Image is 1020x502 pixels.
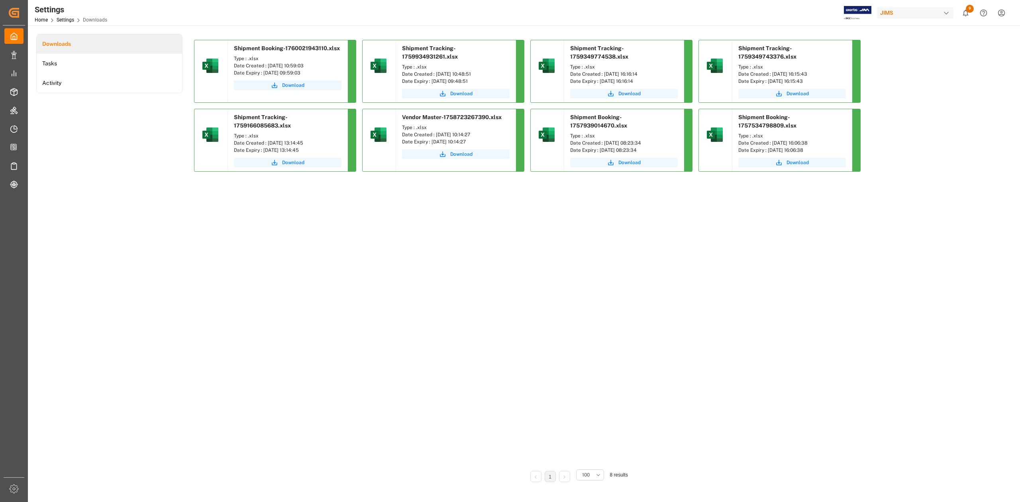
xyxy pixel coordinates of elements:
div: Date Expiry : [DATE] 13:14:45 [234,147,341,154]
div: Type : .xlsx [570,63,678,71]
button: Download [234,158,341,167]
img: microsoft-excel-2019--v1.png [201,125,220,144]
button: Download [570,158,678,167]
div: Date Created : [DATE] 16:06:38 [738,139,846,147]
span: 8 results [610,472,628,478]
div: Date Expiry : [DATE] 09:59:03 [234,69,341,76]
button: Download [402,149,510,159]
button: Help Center [975,4,993,22]
li: 1 [545,471,556,482]
button: Download [738,89,846,98]
img: microsoft-excel-2019--v1.png [537,125,556,144]
div: Date Expiry : [DATE] 10:14:27 [402,138,510,145]
div: Date Created : [DATE] 10:14:27 [402,131,510,138]
span: Shipment Booking-1757534798809.xlsx [738,114,796,129]
div: Date Created : [DATE] 08:23:34 [570,139,678,147]
a: Tasks [37,54,182,73]
div: Date Created : [DATE] 16:16:14 [570,71,678,78]
span: Download [282,159,304,166]
img: microsoft-excel-2019--v1.png [705,125,724,144]
div: Type : .xlsx [234,55,341,62]
div: Type : .xlsx [402,124,510,131]
a: Activity [37,73,182,93]
img: microsoft-excel-2019--v1.png [705,56,724,75]
div: Date Expiry : [DATE] 16:06:38 [738,147,846,154]
button: JIMS [877,5,957,20]
a: Home [35,17,48,23]
div: Date Created : [DATE] 16:15:43 [738,71,846,78]
div: Date Expiry : [DATE] 08:23:34 [570,147,678,154]
span: Shipment Tracking-1759166085683.xlsx [234,114,291,129]
span: Download [787,159,809,166]
img: microsoft-excel-2019--v1.png [201,56,220,75]
img: Exertis%20JAM%20-%20Email%20Logo.jpg_1722504956.jpg [844,6,871,20]
span: 9 [966,5,974,13]
li: Previous Page [530,471,541,482]
button: open menu [576,469,604,480]
span: Shipment Booking-1757939014670.xlsx [570,114,627,129]
span: Shipment Tracking-1759349743376.xlsx [738,45,796,60]
div: Date Expiry : [DATE] 16:15:43 [738,78,846,85]
a: Downloads [37,34,182,54]
img: microsoft-excel-2019--v1.png [537,56,556,75]
img: microsoft-excel-2019--v1.png [369,56,388,75]
button: Download [234,80,341,90]
span: Download [618,159,641,166]
div: Date Expiry : [DATE] 16:16:14 [570,78,678,85]
button: Download [570,89,678,98]
span: Shipment Tracking-1759349774538.xlsx [570,45,628,60]
button: show 9 new notifications [957,4,975,22]
div: Date Created : [DATE] 13:14:45 [234,139,341,147]
a: Settings [57,17,74,23]
div: Type : .xlsx [738,132,846,139]
div: Date Created : [DATE] 10:59:03 [234,62,341,69]
button: Download [402,89,510,98]
div: Date Created : [DATE] 10:48:51 [402,71,510,78]
span: 100 [582,471,590,478]
button: Download [738,158,846,167]
img: microsoft-excel-2019--v1.png [369,125,388,144]
div: Type : .xlsx [570,132,678,139]
span: Download [618,90,641,97]
li: Next Page [559,471,570,482]
span: Download [450,90,473,97]
div: Type : .xlsx [738,63,846,71]
div: Settings [35,4,107,16]
span: Download [282,82,304,89]
a: 1 [549,474,551,480]
div: Type : .xlsx [234,132,341,139]
div: JIMS [877,7,953,19]
span: Shipment Booking-1760021943110.xlsx [234,45,340,51]
div: Type : .xlsx [402,63,510,71]
div: Date Expiry : [DATE] 09:48:51 [402,78,510,85]
span: Download [450,151,473,158]
span: Download [787,90,809,97]
span: Shipment Tracking-1759934931261.xlsx [402,45,458,60]
span: Vendor Master-1758723267390.xlsx [402,114,502,120]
